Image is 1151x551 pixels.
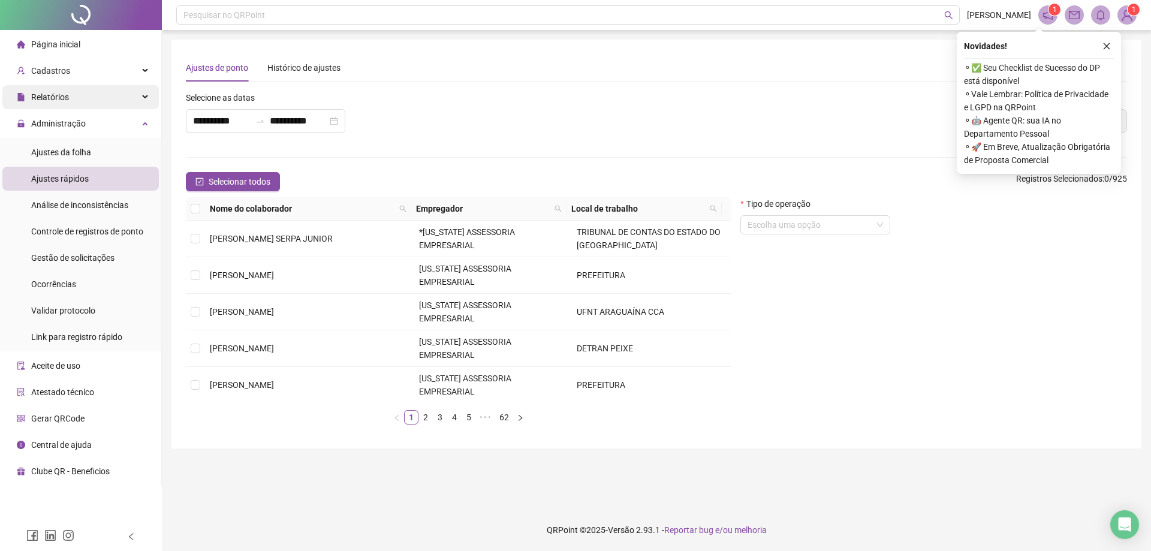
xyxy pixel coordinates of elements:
[577,344,633,353] span: DETRAN PEIXE
[210,270,274,280] span: [PERSON_NAME]
[462,411,475,424] a: 5
[17,467,25,475] span: gift
[127,532,135,541] span: left
[393,414,400,421] span: left
[195,177,204,186] span: check-square
[577,227,721,250] span: TRIBUNAL DE CONTAS DO ESTADO DO [GEOGRAPHIC_DATA]
[31,279,76,289] span: Ocorrências
[162,509,1151,551] footer: QRPoint © 2025 - 2.93.1 -
[416,202,550,215] span: Empregador
[419,300,511,323] span: [US_STATE] ASSESSORIA EMPRESARIAL
[577,380,625,390] span: PREFEITURA
[390,410,404,424] li: Página anterior
[1042,10,1053,20] span: notification
[419,337,511,360] span: [US_STATE] ASSESSORIA EMPRESARIAL
[31,414,85,423] span: Gerar QRCode
[448,411,461,424] a: 4
[210,380,274,390] span: [PERSON_NAME]
[267,61,341,74] div: Histórico de ajustes
[31,40,80,49] span: Página inicial
[513,410,528,424] li: Próxima página
[1102,42,1111,50] span: close
[31,119,86,128] span: Administração
[209,175,270,188] span: Selecionar todos
[1128,4,1140,16] sup: Atualize o seu contato no menu Meus Dados
[476,410,495,424] span: •••
[433,410,447,424] li: 3
[419,227,515,250] span: *[US_STATE] ASSESSORIA EMPRESARIAL
[390,410,404,424] button: left
[210,202,394,215] span: Nome do colaborador
[1110,510,1139,539] div: Open Intercom Messenger
[17,414,25,423] span: qrcode
[31,66,70,76] span: Cadastros
[17,93,25,101] span: file
[26,529,38,541] span: facebook
[186,172,280,191] button: Selecionar todos
[964,140,1114,167] span: ⚬ 🚀 Em Breve, Atualização Obrigatória de Proposta Comercial
[210,307,274,317] span: [PERSON_NAME]
[1069,10,1080,20] span: mail
[419,374,511,396] span: [US_STATE] ASSESSORIA EMPRESARIAL
[31,147,91,157] span: Ajustes da folha
[210,344,274,353] span: [PERSON_NAME]
[31,466,110,476] span: Clube QR - Beneficios
[17,441,25,449] span: info-circle
[447,410,462,424] li: 4
[31,306,95,315] span: Validar protocolo
[31,361,80,371] span: Aceite de uso
[62,529,74,541] span: instagram
[31,174,89,183] span: Ajustes rápidos
[462,410,476,424] li: 5
[31,332,122,342] span: Link para registro rápido
[31,227,143,236] span: Controle de registros de ponto
[1095,10,1106,20] span: bell
[17,40,25,49] span: home
[476,410,495,424] li: 5 próximas páginas
[404,410,418,424] li: 1
[419,264,511,287] span: [US_STATE] ASSESSORIA EMPRESARIAL
[577,270,625,280] span: PREFEITURA
[433,411,447,424] a: 3
[1132,5,1136,14] span: 1
[1016,174,1102,183] span: Registros Selecionados
[664,525,767,535] span: Reportar bug e/ou melhoria
[17,362,25,370] span: audit
[707,200,719,218] span: search
[1118,6,1136,24] img: 91023
[555,205,562,212] span: search
[44,529,56,541] span: linkedin
[31,387,94,397] span: Atestado técnico
[964,88,1114,114] span: ⚬ Vale Lembrar: Política de Privacidade e LGPD na QRPoint
[31,440,92,450] span: Central de ajuda
[31,92,69,102] span: Relatórios
[17,388,25,396] span: solution
[608,525,634,535] span: Versão
[418,410,433,424] li: 2
[210,234,333,243] span: [PERSON_NAME] SERPA JUNIOR
[496,411,513,424] a: 62
[186,61,248,74] div: Ajustes de ponto
[710,205,717,212] span: search
[577,307,664,317] span: UFNT ARAGUAÍNA CCA
[419,411,432,424] a: 2
[964,114,1114,140] span: ⚬ 🤖 Agente QR: sua IA no Departamento Pessoal
[397,200,409,218] span: search
[964,40,1007,53] span: Novidades !
[17,67,25,75] span: user-add
[740,197,818,210] label: Tipo de operação
[399,205,406,212] span: search
[31,200,128,210] span: Análise de inconsistências
[1053,5,1057,14] span: 1
[186,91,263,104] label: Selecione as datas
[495,410,513,424] li: 62
[405,411,418,424] a: 1
[944,11,953,20] span: search
[964,61,1114,88] span: ⚬ ✅ Seu Checklist de Sucesso do DP está disponível
[31,253,115,263] span: Gestão de solicitações
[255,116,265,126] span: to
[513,410,528,424] button: right
[255,116,265,126] span: swap-right
[967,8,1031,22] span: [PERSON_NAME]
[1016,172,1127,191] span: : 0 / 925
